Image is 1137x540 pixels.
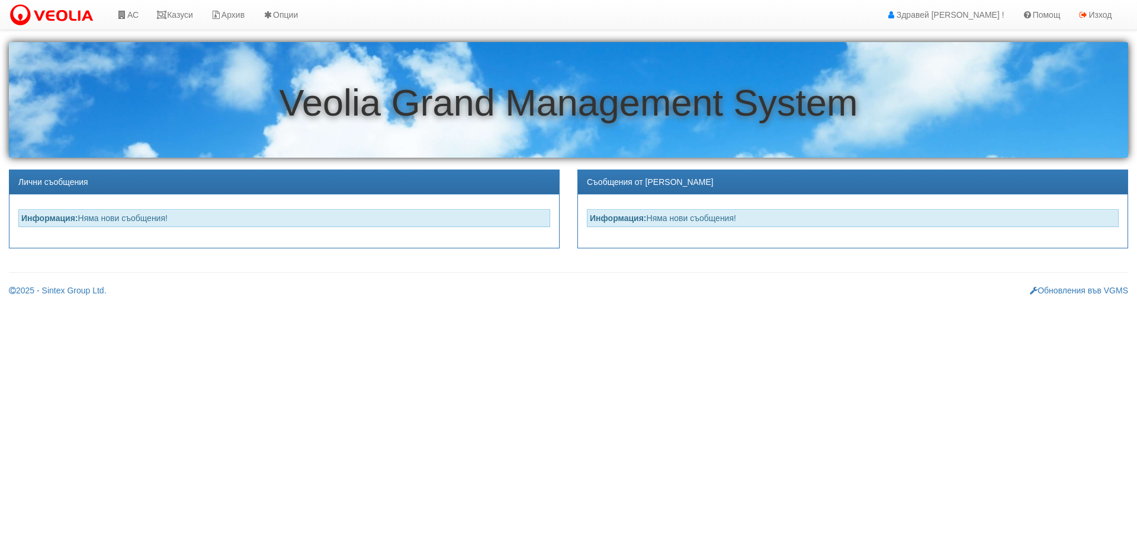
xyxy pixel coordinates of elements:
a: Обновления във VGMS [1030,286,1128,295]
img: VeoliaLogo.png [9,3,99,28]
strong: Информация: [590,213,647,223]
div: Лични съобщения [9,170,559,194]
div: Съобщения от [PERSON_NAME] [578,170,1128,194]
div: Няма нови съобщения! [587,209,1119,227]
strong: Информация: [21,213,78,223]
div: Няма нови съобщения! [18,209,550,227]
a: 2025 - Sintex Group Ltd. [9,286,107,295]
h1: Veolia Grand Management System [9,82,1128,123]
